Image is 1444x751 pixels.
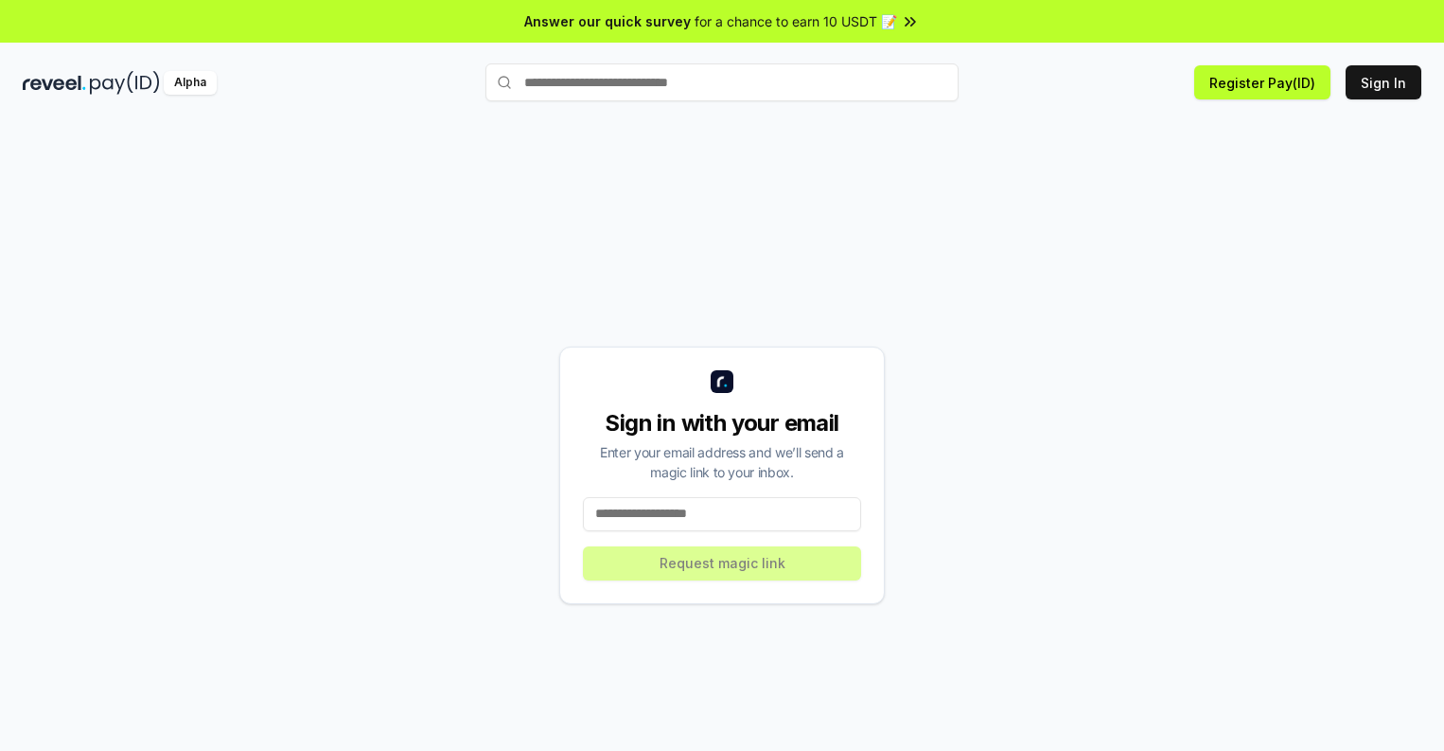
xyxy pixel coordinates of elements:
span: for a chance to earn 10 USDT 📝 [695,11,897,31]
span: Answer our quick survey [524,11,691,31]
img: pay_id [90,71,160,95]
img: logo_small [711,370,733,393]
button: Register Pay(ID) [1194,65,1330,99]
div: Sign in with your email [583,408,861,438]
div: Alpha [164,71,217,95]
button: Sign In [1346,65,1421,99]
div: Enter your email address and we’ll send a magic link to your inbox. [583,442,861,482]
img: reveel_dark [23,71,86,95]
